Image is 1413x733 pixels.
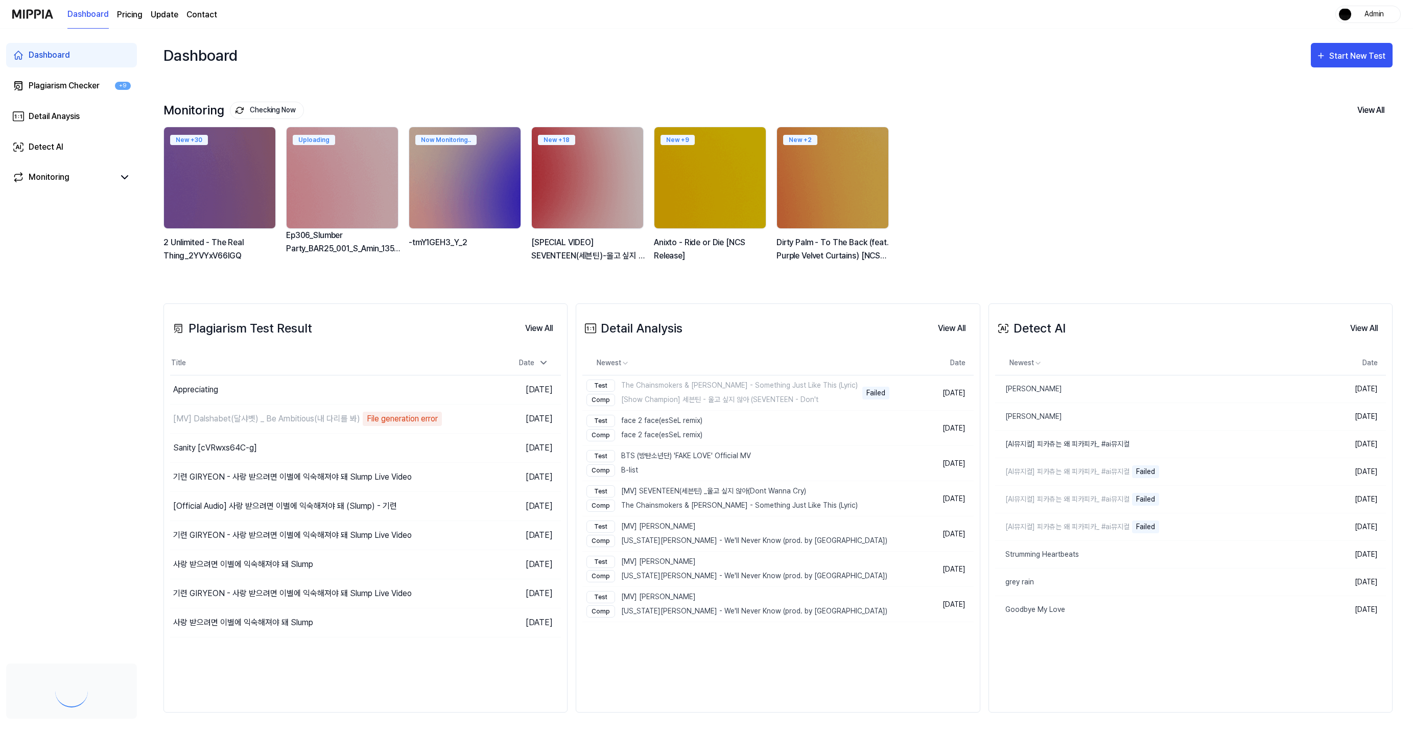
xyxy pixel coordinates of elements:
td: [DATE] [463,492,561,521]
td: [DATE] [463,405,561,434]
div: Goodbye My Love [995,604,1065,615]
a: View All [517,318,561,339]
a: New +30backgroundIamge2 Unlimited - The Real Thing_2YVYxV66lGQ [163,127,278,273]
div: Failed [1132,493,1159,506]
td: [DATE] [1327,541,1386,569]
div: B-list [586,464,751,477]
td: [DATE] [896,411,974,446]
div: Test [586,485,615,498]
a: New +18backgroundIamge[SPECIAL VIDEO] SEVENTEEN(세븐틴)-울고 싶지 않아(Don't Wanna Cry) Part Switch ver. [531,127,646,273]
a: New +2backgroundIamgeDirty Palm - To The Back (feat. Purple Velvet Curtains) [NCS Release] [776,127,891,273]
td: [DATE] [1327,458,1386,486]
div: Dashboard [163,39,238,72]
div: New + 2 [783,135,817,145]
a: Test[MV] SEVENTEEN(세븐틴) _울고 싶지 않아(Dont Wanna Cry)CompThe Chainsmokers & [PERSON_NAME] - Something... [582,481,895,516]
td: [DATE] [463,521,561,550]
div: 사랑 받으려면 이별에 익숙해져야 돼 Slump [173,558,313,571]
div: Test [586,521,615,533]
img: backgroundIamge [654,127,766,228]
div: Detail Analysis [582,319,682,338]
div: [Official Audio] 사랑 받으려면 이별에 익숙해져야 돼 (Slump) - 기련 [173,500,397,512]
div: Failed [862,387,889,399]
div: [MV] SEVENTEEN(세븐틴) _울고 싶지 않아(Dont Wanna Cry) [586,485,858,498]
div: [US_STATE][PERSON_NAME] - We'll Never Know (prod. by [GEOGRAPHIC_DATA]) [586,570,887,582]
a: Contact [186,9,217,21]
a: New +9backgroundIamgeAnixto - Ride or Die [NCS Release] [654,127,768,273]
div: New + 18 [538,135,575,145]
div: [MV] [PERSON_NAME] [586,591,887,603]
div: 기련 GIRYEON - 사랑 받으려면 이별에 익숙해져야 돼 Slump Live Video [173,529,412,541]
a: grey rain [995,569,1327,596]
div: Comp [586,570,615,582]
div: Admin [1354,8,1394,19]
div: grey rain [995,577,1034,587]
div: New + 9 [661,135,695,145]
div: [Show Champion] 세븐틴 - 울고 싶지 않아 (SEVENTEEN - Don't [586,394,858,406]
div: [AI뮤지컬] 피카츄는 왜 피카피카_ #ai뮤지컬 [995,439,1129,450]
img: backgroundIamge [409,127,521,228]
td: [DATE] [896,587,974,622]
a: Test[MV] [PERSON_NAME]Comp[US_STATE][PERSON_NAME] - We'll Never Know (prod. by [GEOGRAPHIC_DATA]) [582,587,895,622]
img: backgroundIamge [164,127,275,228]
img: profile [1339,8,1351,20]
div: Strumming Heartbeats [995,549,1079,560]
a: TestBTS (방탄소년단) 'FAKE LOVE' Official MVCompB-list [582,446,895,481]
div: Failed [1132,465,1159,478]
div: Plagiarism Checker [29,80,100,92]
a: Dashboard [6,43,137,67]
td: [DATE] [463,463,561,492]
td: [DATE] [1327,486,1386,513]
div: Test [586,556,615,568]
div: Dashboard [29,49,70,61]
a: Test[MV] [PERSON_NAME]Comp[US_STATE][PERSON_NAME] - We'll Never Know (prod. by [GEOGRAPHIC_DATA]) [582,516,895,551]
div: BTS (방탄소년단) 'FAKE LOVE' Official MV [586,450,751,462]
button: Start New Test [1311,43,1393,67]
div: The Chainsmokers & [PERSON_NAME] - Something Just Like This (Lyric) [586,500,858,512]
div: Monitoring [29,171,69,183]
div: Failed [1132,521,1159,533]
div: [SPECIAL VIDEO] SEVENTEEN(세븐틴)-울고 싶지 않아(Don't Wanna Cry) Part Switch ver. [531,236,646,262]
div: -tmY1GEH3_Y_2 [409,236,523,262]
a: [PERSON_NAME] [995,403,1327,430]
a: View All [1342,318,1386,339]
div: Comp [586,394,615,406]
div: face 2 face(esSeL remix) [586,415,702,427]
div: [US_STATE][PERSON_NAME] - We'll Never Know (prod. by [GEOGRAPHIC_DATA]) [586,535,887,547]
td: [DATE] [463,608,561,637]
a: View All [930,318,974,339]
button: profileAdmin [1335,6,1401,23]
div: Uploading [293,135,335,145]
div: Detect AI [29,141,63,153]
div: +9 [115,82,131,90]
div: New + 30 [170,135,208,145]
div: Start New Test [1329,50,1387,63]
button: View All [1349,100,1393,121]
div: Detect AI [995,319,1066,338]
div: Appreciating [173,384,218,396]
td: [DATE] [463,375,561,405]
div: 기련 GIRYEON - 사랑 받으려면 이별에 익숙해져야 돼 Slump Live Video [173,587,412,600]
div: Anixto - Ride or Die [NCS Release] [654,236,768,262]
div: Monitoring [163,102,304,119]
td: [DATE] [1327,403,1386,431]
div: [PERSON_NAME] [995,411,1062,422]
div: 2 Unlimited - The Real Thing_2YVYxV66lGQ [163,236,278,262]
a: Test[MV] [PERSON_NAME]Comp[US_STATE][PERSON_NAME] - We'll Never Know (prod. by [GEOGRAPHIC_DATA]) [582,552,895,586]
div: [MV] Dalshabet(달샤벳) _ Be Ambitious(내 다리를 봐) [173,413,360,425]
div: Comp [586,605,615,618]
div: File generation error [363,412,442,426]
button: Checking Now [230,102,304,119]
div: Test [586,591,615,603]
td: [DATE] [463,434,561,463]
div: Dirty Palm - To The Back (feat. Purple Velvet Curtains) [NCS Release] [776,236,891,262]
a: Detect AI [6,135,137,159]
div: Test [586,380,615,392]
div: Test [586,415,615,427]
a: [AI뮤지컬] 피카츄는 왜 피카피카_ #ai뮤지컬 [995,431,1327,458]
div: 기련 GIRYEON - 사랑 받으려면 이별에 익숙해져야 돼 Slump Live Video [173,471,412,483]
div: [AI뮤지컬] 피카츄는 왜 피카피카_ #ai뮤지컬 [995,466,1129,477]
img: backgroundIamge [777,127,888,228]
div: [MV] [PERSON_NAME] [586,521,887,533]
div: Date [515,354,553,371]
div: Comp [586,500,615,512]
